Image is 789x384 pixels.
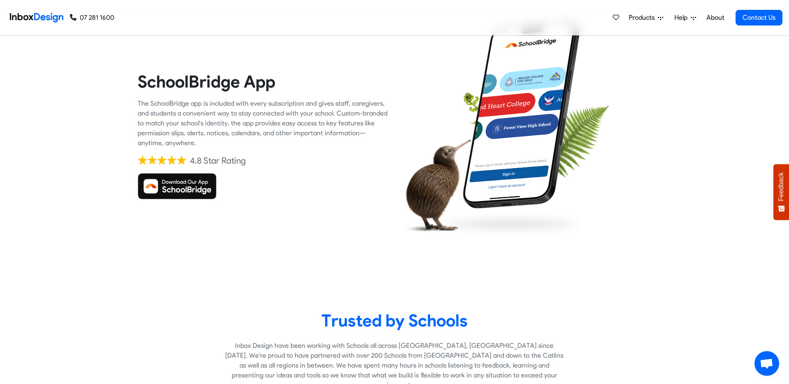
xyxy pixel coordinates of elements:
heading: Trusted by Schools [138,310,651,331]
span: Feedback [777,172,785,201]
span: Help [674,13,691,23]
a: About [704,9,727,26]
button: Feedback - Show survey [773,164,789,220]
img: Download SchoolBridge App [138,173,217,199]
img: phone.png [454,18,588,210]
a: 07 281 1600 [70,13,114,23]
img: kiwi_bird.png [401,140,471,235]
a: Help [671,9,699,26]
img: shadow.png [433,207,589,241]
div: The SchoolBridge app is included with every subscription and gives staff, caregivers, and student... [138,99,388,148]
a: Products [625,9,667,26]
div: 4.8 Star Rating [190,155,246,167]
a: Open chat [754,351,779,376]
a: Contact Us [736,10,782,25]
span: Products [629,13,658,23]
heading: SchoolBridge App [138,71,388,92]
